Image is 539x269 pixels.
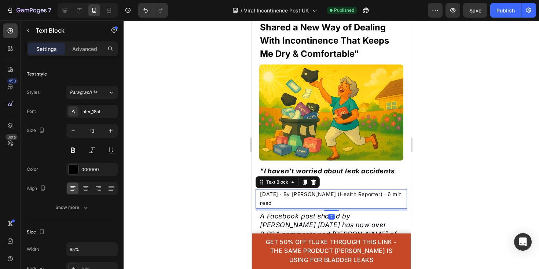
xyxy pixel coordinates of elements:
[27,126,46,136] div: Size
[27,71,47,77] div: Text style
[67,243,117,256] input: Auto
[66,86,118,99] button: Paragraph 1*
[27,184,47,194] div: Align
[81,108,116,115] div: Inter_18pt
[55,204,89,211] div: Show more
[3,3,55,18] button: 7
[27,166,38,173] div: Color
[5,134,18,140] div: Beta
[48,6,51,15] p: 7
[27,227,46,237] div: Size
[334,7,354,14] span: Published
[7,78,18,84] div: 450
[70,89,98,96] span: Paragraph 1*
[138,3,168,18] div: Undo/Redo
[496,7,515,14] div: Publish
[469,7,481,14] span: Save
[36,26,98,35] p: Text Block
[27,89,40,96] div: Styles
[81,166,116,173] div: 000000
[27,246,39,253] div: Width
[514,233,532,251] div: Open Intercom Messenger
[241,7,242,14] span: /
[252,21,411,269] iframe: Design area
[27,108,36,115] div: Font
[27,201,118,214] button: Show more
[244,7,309,14] span: Viral Incontinence Post UK
[36,45,57,53] p: Settings
[72,45,97,53] p: Advanced
[463,3,487,18] button: Save
[490,3,521,18] button: Publish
